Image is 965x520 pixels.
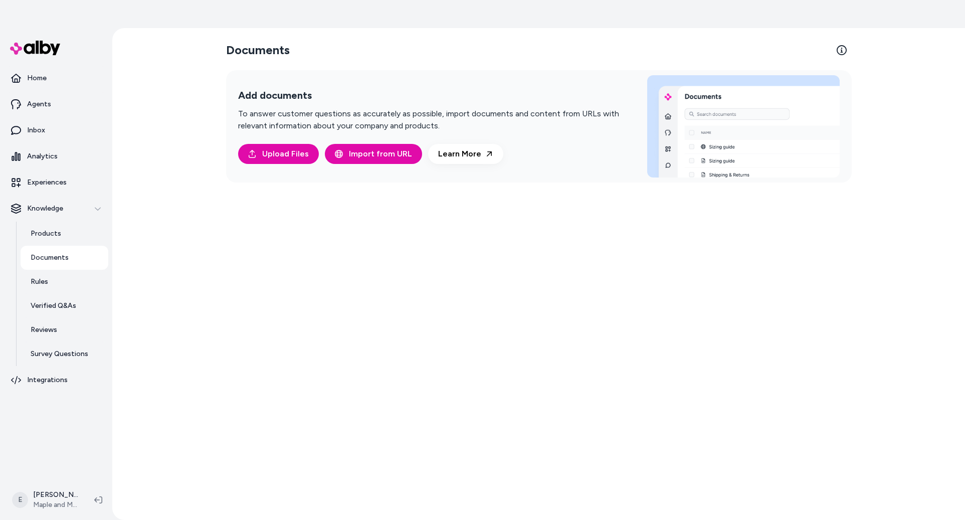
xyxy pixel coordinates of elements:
[4,118,108,142] a: Inbox
[27,178,67,188] p: Experiences
[31,229,61,239] p: Products
[31,325,57,335] p: Reviews
[27,375,68,385] p: Integrations
[31,349,88,359] p: Survey Questions
[4,368,108,392] a: Integrations
[428,144,503,164] a: Learn More
[21,222,108,246] a: Products
[4,92,108,116] a: Agents
[262,148,309,160] span: Upload Files
[4,170,108,195] a: Experiences
[647,75,840,178] img: Add documents
[12,492,28,508] span: E
[31,277,48,287] p: Rules
[10,41,60,55] img: alby Logo
[4,197,108,221] button: Knowledge
[33,490,78,500] p: [PERSON_NAME]
[31,301,76,311] p: Verified Q&As
[27,151,58,161] p: Analytics
[238,89,623,102] h2: Add documents
[349,148,412,160] span: Import from URL
[27,204,63,214] p: Knowledge
[27,73,47,83] p: Home
[21,318,108,342] a: Reviews
[33,500,78,510] span: Maple and Mocha Coffee
[27,125,45,135] p: Inbox
[238,108,623,132] p: To answer customer questions as accurately as possible, import documents and content from URLs wi...
[31,253,69,263] p: Documents
[325,144,422,164] button: Import from URL
[226,42,290,58] h2: Documents
[4,66,108,90] a: Home
[21,246,108,270] a: Documents
[27,99,51,109] p: Agents
[21,342,108,366] a: Survey Questions
[238,144,319,164] button: Upload Files
[6,484,86,516] button: E[PERSON_NAME]Maple and Mocha Coffee
[4,144,108,168] a: Analytics
[21,270,108,294] a: Rules
[21,294,108,318] a: Verified Q&As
